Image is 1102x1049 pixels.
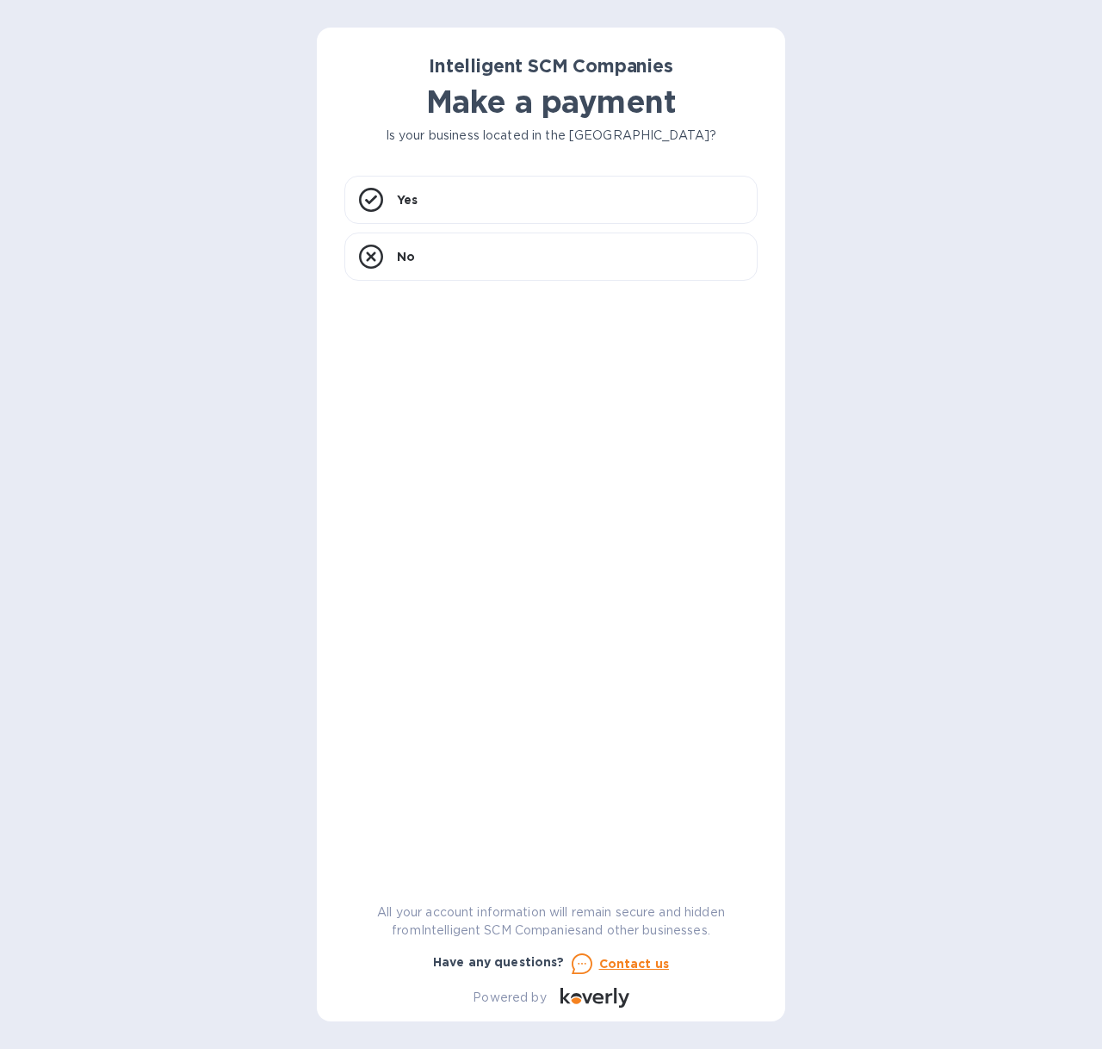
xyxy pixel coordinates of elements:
[473,989,546,1007] p: Powered by
[433,955,565,969] b: Have any questions?
[397,248,415,265] p: No
[429,55,673,77] b: Intelligent SCM Companies
[599,957,670,971] u: Contact us
[344,84,758,120] h1: Make a payment
[344,127,758,145] p: Is your business located in the [GEOGRAPHIC_DATA]?
[344,903,758,940] p: All your account information will remain secure and hidden from Intelligent SCM Companies and oth...
[397,191,418,208] p: Yes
